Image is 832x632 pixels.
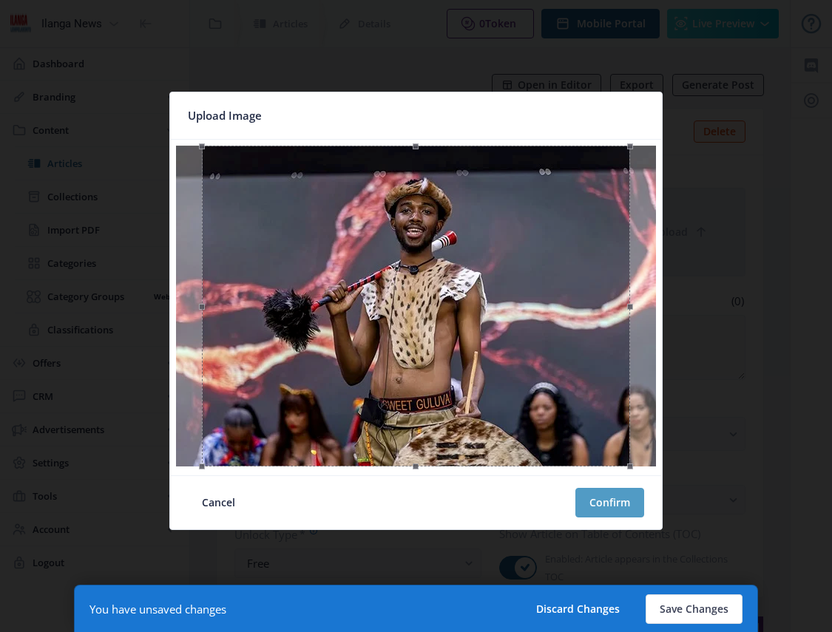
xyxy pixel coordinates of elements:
[89,602,226,616] div: You have unsaved changes
[646,594,743,624] button: Save Changes
[188,104,262,127] span: Upload Image
[188,488,249,517] button: Cancel
[522,594,634,624] button: Discard Changes
[176,146,656,466] img: wAAAABJRU5ErkJggg==
[575,488,644,517] button: Confirm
